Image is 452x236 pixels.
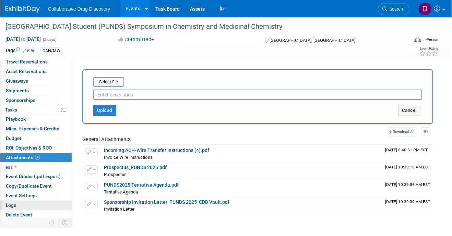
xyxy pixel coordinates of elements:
span: Search [387,7,403,12]
a: Giveaways [0,76,72,86]
span: [DATE] [DATE] [5,36,41,42]
a: Download All [387,127,417,137]
button: Upload [93,105,116,116]
a: Shipments [0,86,72,95]
div: Event Rating [419,47,438,50]
span: Travel Reservations [6,59,48,64]
td: Upload Timestamp [382,197,433,214]
span: Shipments [6,88,29,93]
td: Tags [5,47,34,55]
span: Upload Timestamp [385,182,430,187]
span: Asset Reservations [6,69,47,74]
a: Event Settings [0,191,72,200]
a: Sponsorship Invitation Letter_PUNDS 2025_CDD Vault.pdf [104,199,229,205]
a: Search [378,3,409,15]
span: Logs [6,202,16,208]
span: Tentative Agenda [104,189,138,194]
a: ROI, Objectives & ROO [0,143,72,153]
span: Upload Timestamp [385,165,430,169]
span: (2 days) [42,37,57,42]
span: Playbook [6,116,26,122]
img: Format-Inperson.png [414,37,421,42]
span: General Attachments [82,136,131,142]
a: Travel Reservations [0,57,72,67]
span: Tasks [5,107,17,113]
span: Budget [6,135,21,141]
a: Event Binder (.pdf export) [0,172,72,181]
span: Event Binder (.pdf export) [6,174,61,179]
a: Attachments4 [0,153,72,162]
span: Invitation Letter [104,206,134,212]
span: ROI, Objectives & ROO [6,145,52,151]
span: 4 [35,155,40,160]
td: Toggle Event Tabs [58,218,72,227]
button: Committed [116,36,157,43]
span: Misc. Expenses & Credits [6,126,59,131]
span: Upload Timestamp [385,147,428,152]
a: Logs [0,201,72,210]
a: Prospectus_PUNDS 2025.pdf [104,165,167,170]
div: CAN/MW [40,47,62,55]
a: Delete Event [0,210,72,220]
div: In-Person [422,37,438,42]
span: to [20,36,26,42]
span: Prospectus [104,172,127,177]
span: Giveaways [6,78,28,84]
span: Sponsorships [6,97,35,103]
a: Playbook [0,115,72,124]
a: Sponsorships [0,96,72,105]
span: Delete Event [6,212,32,217]
td: Upload Timestamp [382,180,433,197]
td: Upload Timestamp [382,145,433,162]
img: Daniel Castro [418,2,431,15]
img: ExhibitDay [5,6,40,13]
a: Tasks [0,105,72,115]
a: Incoming ACH-Wire Transfer Instructions (4).pdf [104,147,209,153]
div: Event Format [375,36,439,46]
a: less [0,163,72,172]
span: Collaborative Drug Discovery [48,6,110,12]
span: Upload Timestamp [385,199,430,204]
a: PUNDS2025 Tentative Agenda.pdf [104,182,179,188]
a: Budget [0,134,72,143]
a: Asset Reservations [0,67,72,76]
span: Event Settings [6,193,37,198]
a: Edit [23,48,34,53]
a: Misc. Expenses & Credits [0,124,72,133]
td: Upload Timestamp [382,162,433,179]
button: Cancel [398,105,420,116]
input: Enter description [93,90,422,100]
span: Attachments [6,155,40,160]
td: Personalize Event Tab Strip [46,218,58,227]
div: [GEOGRAPHIC_DATA] Student (PUNDS) Symposium in Chemistry and Medicinal Chemistry [3,21,401,33]
span: Copy/Duplicate Event [6,183,52,189]
a: Copy/Duplicate Event [0,181,72,191]
span: Invoice Wire instructions [104,155,153,160]
span: [GEOGRAPHIC_DATA], [GEOGRAPHIC_DATA] [270,38,355,43]
span: less [4,164,13,170]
